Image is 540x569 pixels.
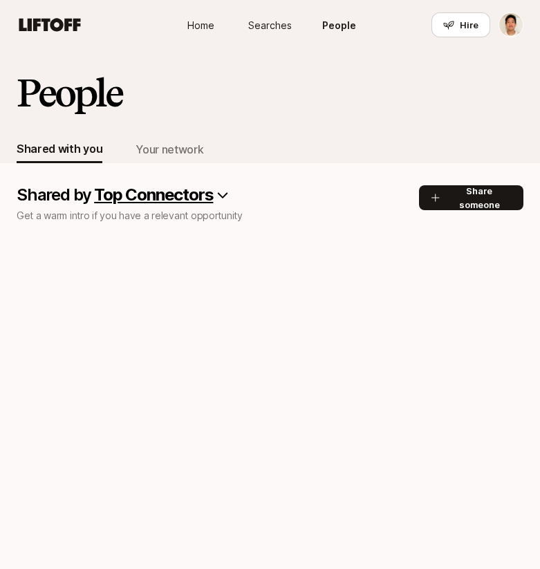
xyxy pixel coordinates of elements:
button: Shared with you [17,136,102,163]
button: Share someone [419,185,523,210]
span: Searches [248,18,292,32]
img: Jeremy Chen [499,13,523,37]
h2: People [17,72,122,113]
button: Jeremy Chen [499,12,523,37]
span: Hire [460,18,478,32]
p: Top Connectors [94,185,213,205]
p: Get a warm intro if you have a relevant opportunity [17,207,419,224]
span: Home [187,18,214,32]
button: Hire [431,12,490,37]
button: Your network [136,136,203,163]
button: Top Connectors [94,185,230,205]
p: Shared by [17,185,91,205]
div: Shared with you [17,140,102,158]
div: Your network [136,140,203,158]
span: People [322,18,356,32]
a: Searches [236,12,305,38]
a: Home [167,12,236,38]
a: People [305,12,374,38]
